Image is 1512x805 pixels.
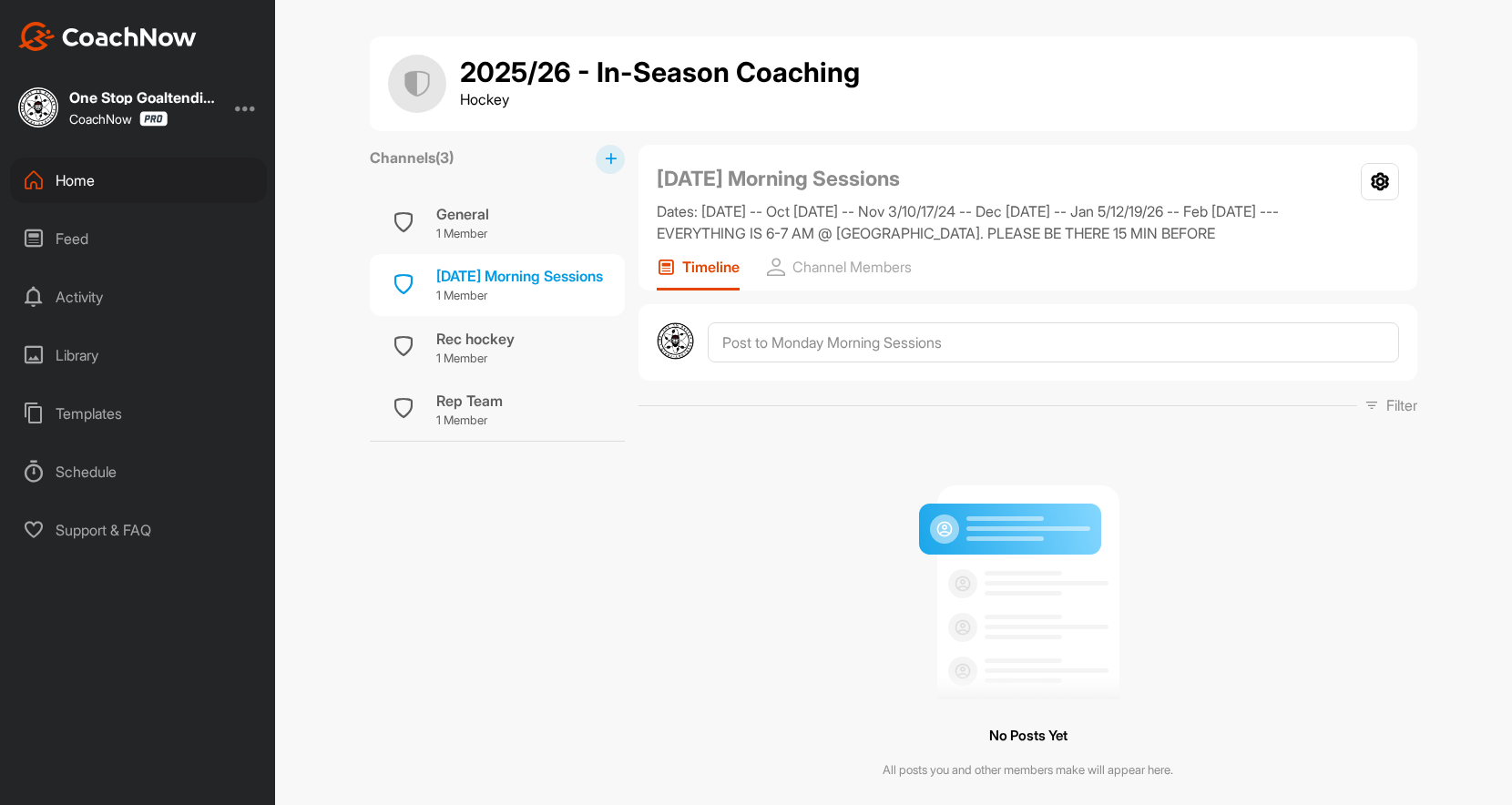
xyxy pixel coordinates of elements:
p: Timeline [682,258,740,276]
p: Dates: [DATE] -- Oct [DATE] -- Nov 3/10/17/24 -- Dec [DATE] -- Jan 5/12/19/26 -- Feb [DATE] --- E... [657,200,1361,244]
p: Filter [1386,394,1417,416]
div: Schedule [10,449,267,494]
div: Templates [10,391,267,436]
img: square_dd63dcaa2fae36c4e25aaf403537de18.jpg [18,87,58,127]
h2: [DATE] Morning Sessions [657,163,900,194]
div: Feed [10,216,267,261]
div: Rec hockey [436,328,515,350]
div: CoachNow [69,111,168,127]
p: 1 Member [436,225,489,243]
p: 1 Member [436,412,503,430]
p: Hockey [460,88,860,110]
div: Rep Team [436,390,503,412]
div: Support & FAQ [10,507,267,553]
div: One Stop Goaltending [69,90,215,105]
p: Channel Members [792,258,912,276]
div: [DATE] Morning Sessions [436,265,603,287]
div: Activity [10,274,267,320]
p: 1 Member [436,350,515,368]
img: avatar [657,322,694,360]
img: group [388,55,446,113]
p: 1 Member [436,287,603,305]
h1: 2025/26 - In-Season Coaching [460,57,860,88]
p: All posts you and other members make will appear here. [883,761,1173,780]
img: null result [914,471,1142,699]
div: Library [10,332,267,378]
label: Channels ( 3 ) [370,147,454,168]
img: CoachNow [18,22,197,51]
div: General [436,203,489,225]
div: Home [10,158,267,203]
img: CoachNow Pro [139,111,168,127]
h3: No Posts Yet [989,724,1068,749]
